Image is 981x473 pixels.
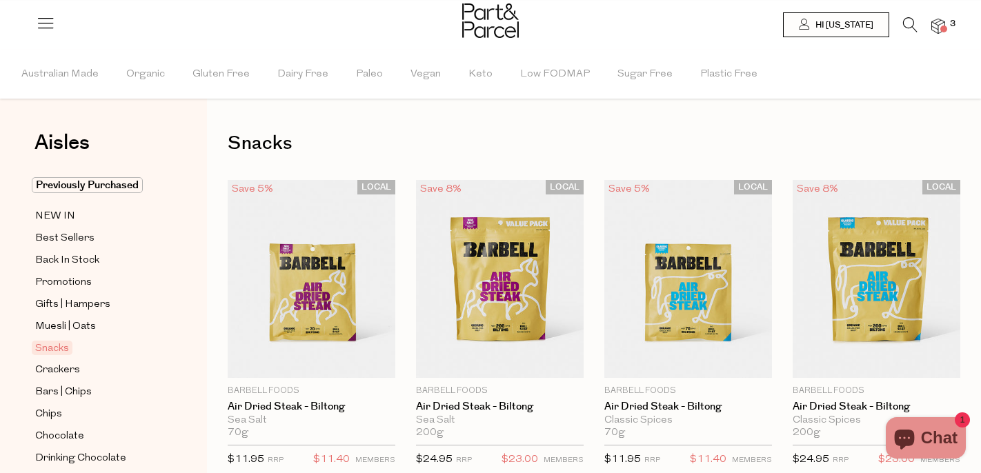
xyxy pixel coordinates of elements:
[604,180,654,199] div: Save 5%
[878,451,915,469] span: $23.00
[544,456,584,464] small: MEMBERS
[410,50,441,99] span: Vegan
[355,456,395,464] small: MEMBERS
[922,180,960,194] span: LOCAL
[416,180,584,378] img: Air Dried Steak - Biltong
[468,50,493,99] span: Keto
[35,208,161,225] a: NEW IN
[793,180,960,378] img: Air Dried Steak - Biltong
[604,454,641,465] span: $11.95
[192,50,250,99] span: Gluten Free
[882,417,970,462] inbox-online-store-chat: Shopify online store chat
[228,128,960,159] h1: Snacks
[793,454,829,465] span: $24.95
[793,427,820,439] span: 200g
[228,180,277,199] div: Save 5%
[277,50,328,99] span: Dairy Free
[34,128,90,158] span: Aisles
[604,180,772,378] img: Air Dried Steak - Biltong
[35,296,161,313] a: Gifts | Hampers
[35,318,161,335] a: Muesli | Oats
[21,50,99,99] span: Australian Made
[793,401,960,413] a: Air Dried Steak - Biltong
[416,454,453,465] span: $24.95
[228,427,248,439] span: 70g
[793,414,960,427] div: Classic Spices
[793,385,960,397] p: Barbell Foods
[32,177,143,193] span: Previously Purchased
[416,401,584,413] a: Air Dried Steak - Biltong
[604,385,772,397] p: Barbell Foods
[690,451,726,469] span: $11.40
[35,296,110,313] span: Gifts | Hampers
[700,50,757,99] span: Plastic Free
[35,428,84,445] span: Chocolate
[520,50,590,99] span: Low FODMAP
[604,414,772,427] div: Classic Spices
[617,50,673,99] span: Sugar Free
[793,180,842,199] div: Save 8%
[734,180,772,194] span: LOCAL
[126,50,165,99] span: Organic
[35,274,92,291] span: Promotions
[35,340,161,356] a: Snacks
[35,427,161,445] a: Chocolate
[35,361,161,379] a: Crackers
[35,177,161,194] a: Previously Purchased
[462,3,519,38] img: Part&Parcel
[228,454,264,465] span: $11.95
[732,456,772,464] small: MEMBERS
[546,180,584,194] span: LOCAL
[35,450,126,467] span: Drinking Chocolate
[35,384,92,401] span: Bars | Chips
[35,230,161,247] a: Best Sellers
[644,456,660,464] small: RRP
[32,341,72,355] span: Snacks
[502,451,538,469] span: $23.00
[35,274,161,291] a: Promotions
[356,50,383,99] span: Paleo
[35,252,99,269] span: Back In Stock
[416,414,584,427] div: Sea Salt
[416,427,444,439] span: 200g
[268,456,284,464] small: RRP
[604,401,772,413] a: Air Dried Steak - Biltong
[456,456,472,464] small: RRP
[35,362,80,379] span: Crackers
[35,208,75,225] span: NEW IN
[931,19,945,33] a: 3
[783,12,889,37] a: Hi [US_STATE]
[228,414,395,427] div: Sea Salt
[604,427,625,439] span: 70g
[833,456,849,464] small: RRP
[228,180,395,378] img: Air Dried Steak - Biltong
[313,451,350,469] span: $11.40
[35,319,96,335] span: Muesli | Oats
[35,406,62,423] span: Chips
[812,19,873,31] span: Hi [US_STATE]
[228,385,395,397] p: Barbell Foods
[357,180,395,194] span: LOCAL
[416,180,466,199] div: Save 8%
[34,132,90,167] a: Aisles
[947,18,959,30] span: 3
[35,252,161,269] a: Back In Stock
[35,450,161,467] a: Drinking Chocolate
[35,405,161,423] a: Chips
[35,383,161,401] a: Bars | Chips
[35,230,95,247] span: Best Sellers
[228,401,395,413] a: Air Dried Steak - Biltong
[416,385,584,397] p: Barbell Foods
